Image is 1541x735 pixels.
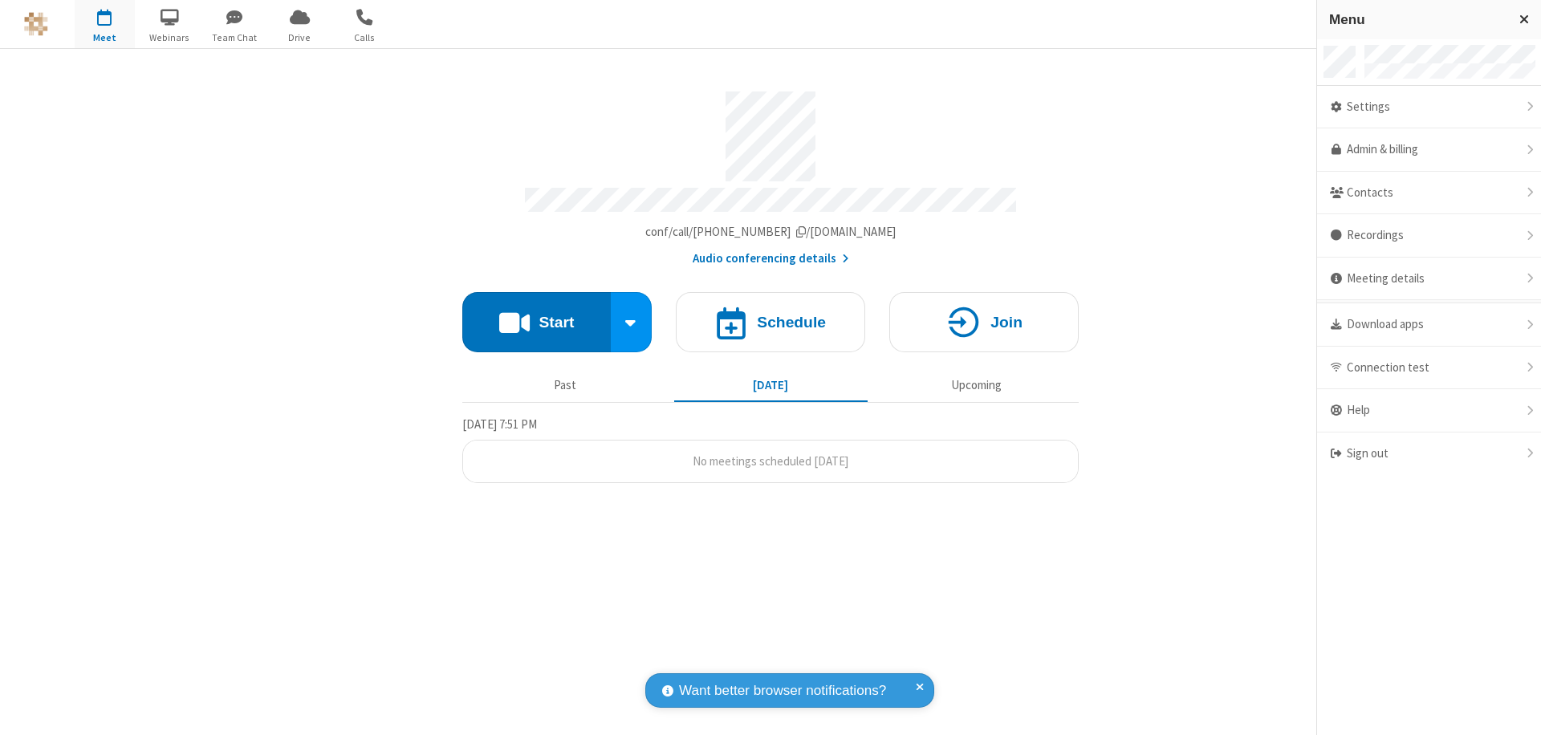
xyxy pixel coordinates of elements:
div: Settings [1317,86,1541,129]
span: Webinars [140,30,200,45]
span: [DATE] 7:51 PM [462,416,537,432]
span: No meetings scheduled [DATE] [693,453,848,469]
div: Recordings [1317,214,1541,258]
h3: Menu [1329,12,1505,27]
iframe: Chat [1501,693,1529,724]
button: Copy my meeting room linkCopy my meeting room link [645,223,897,242]
div: Start conference options [611,292,653,352]
button: Past [469,370,662,400]
h4: Schedule [757,315,826,330]
button: Schedule [676,292,865,352]
button: Join [889,292,1079,352]
span: Meet [75,30,135,45]
div: Connection test [1317,347,1541,390]
span: Calls [335,30,395,45]
button: [DATE] [674,370,868,400]
img: QA Selenium DO NOT DELETE OR CHANGE [24,12,48,36]
button: Audio conferencing details [693,250,849,268]
div: Meeting details [1317,258,1541,301]
span: Copy my meeting room link [645,224,897,239]
span: Want better browser notifications? [679,680,886,701]
section: Account details [462,79,1079,268]
button: Upcoming [880,370,1073,400]
span: Team Chat [205,30,265,45]
div: Help [1317,389,1541,432]
div: Download apps [1317,303,1541,347]
h4: Start [539,315,574,330]
a: Admin & billing [1317,128,1541,172]
span: Drive [270,30,330,45]
button: Start [462,292,611,352]
div: Sign out [1317,432,1541,475]
div: Contacts [1317,172,1541,215]
h4: Join [990,315,1023,330]
section: Today's Meetings [462,415,1079,484]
